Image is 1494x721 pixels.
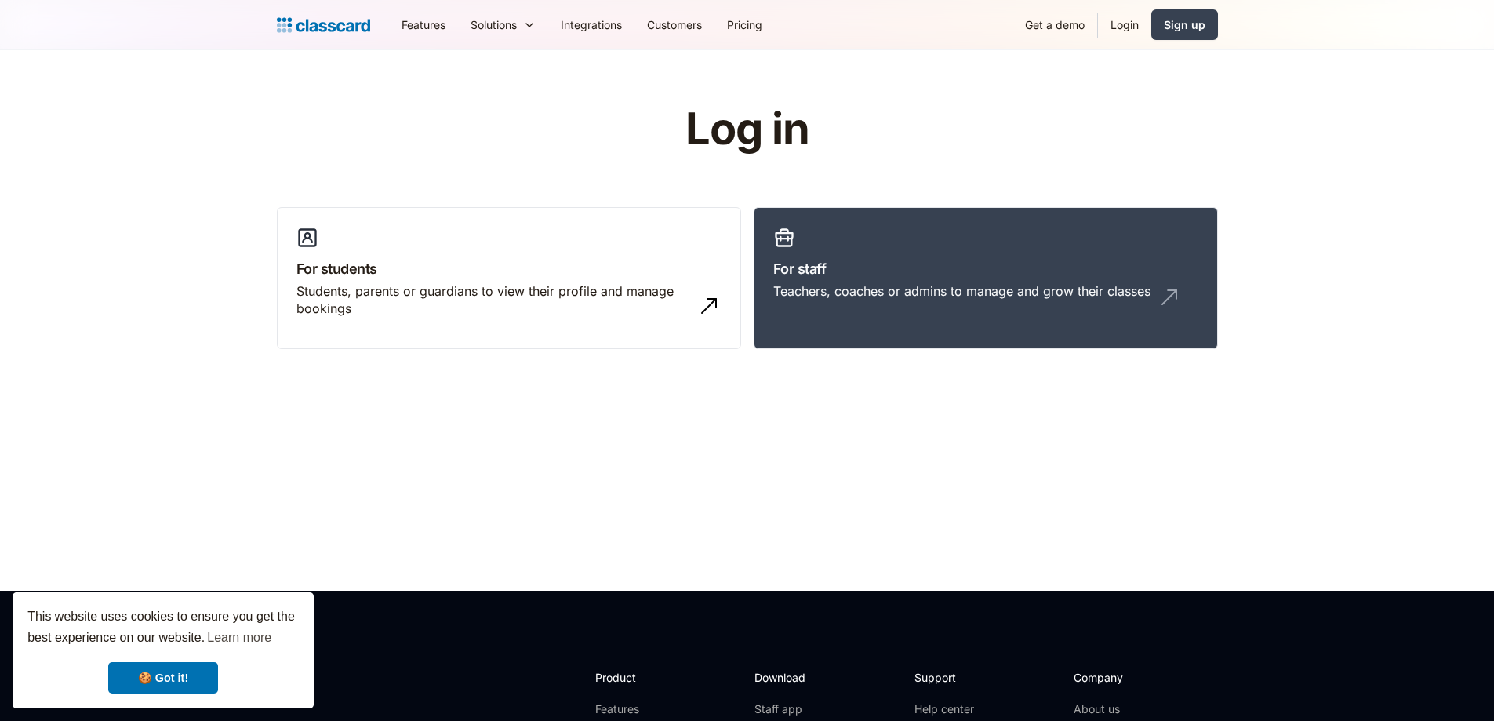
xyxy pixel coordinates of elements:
[389,7,458,42] a: Features
[108,662,218,694] a: dismiss cookie message
[1164,16,1205,33] div: Sign up
[13,592,314,708] div: cookieconsent
[548,7,634,42] a: Integrations
[277,207,741,350] a: For studentsStudents, parents or guardians to view their profile and manage bookings
[754,669,819,686] h2: Download
[498,105,996,154] h1: Log in
[634,7,714,42] a: Customers
[1074,669,1178,686] h2: Company
[296,282,690,318] div: Students, parents or guardians to view their profile and manage bookings
[914,669,978,686] h2: Support
[1074,701,1178,717] a: About us
[714,7,775,42] a: Pricing
[471,16,517,33] div: Solutions
[1151,9,1218,40] a: Sign up
[205,626,274,650] a: learn more about cookies
[595,701,679,717] a: Features
[1012,7,1097,42] a: Get a demo
[773,258,1198,279] h3: For staff
[595,669,679,686] h2: Product
[277,14,370,36] a: Logo
[773,282,1150,300] div: Teachers, coaches or admins to manage and grow their classes
[754,207,1218,350] a: For staffTeachers, coaches or admins to manage and grow their classes
[296,258,722,279] h3: For students
[754,701,819,717] a: Staff app
[458,7,548,42] div: Solutions
[914,701,978,717] a: Help center
[1098,7,1151,42] a: Login
[27,607,299,650] span: This website uses cookies to ensure you get the best experience on our website.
